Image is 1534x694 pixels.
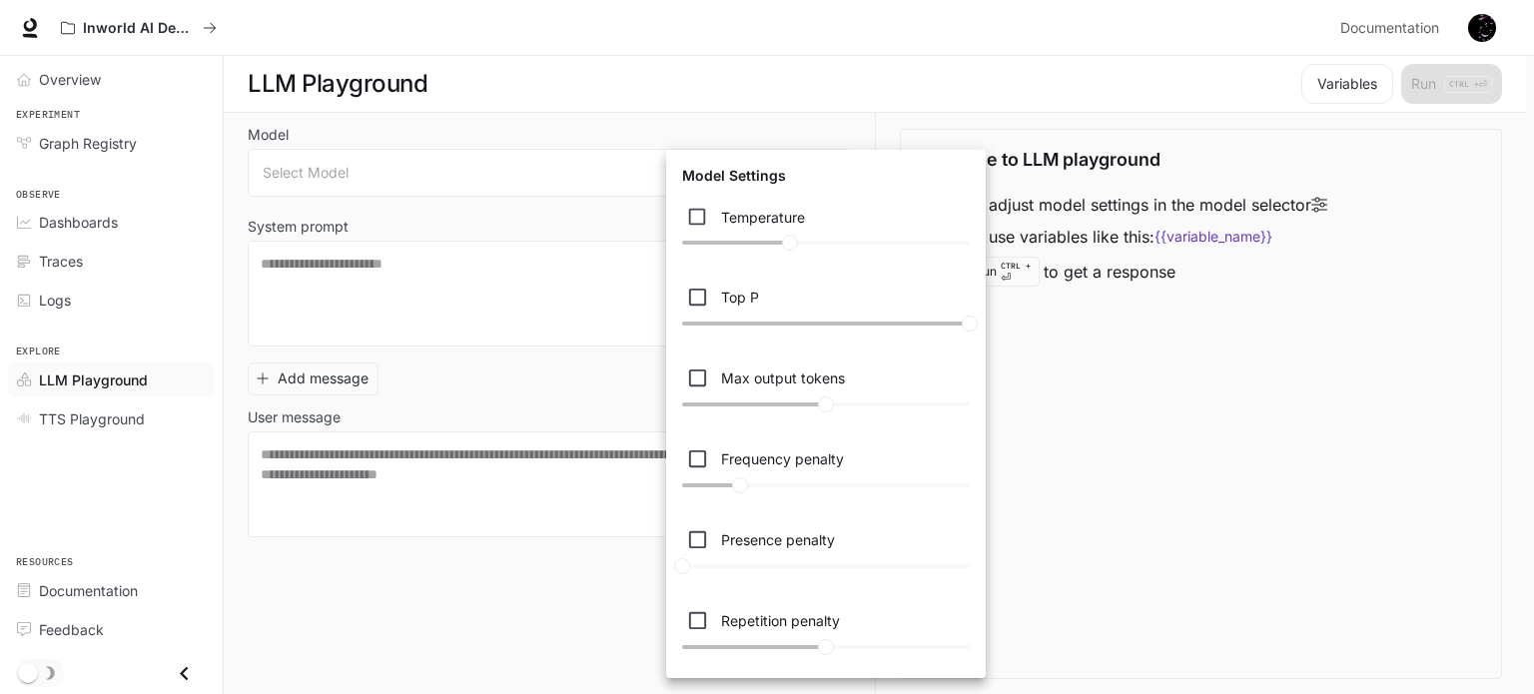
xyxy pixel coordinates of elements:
[721,367,845,388] p: Max output tokens
[721,448,844,469] p: Frequency penalty
[674,435,978,508] div: Penalizes new tokens based on their existing frequency in the generated text. Higher values decre...
[674,194,978,267] div: Controls the creativity and randomness of the response. Higher values (e.g., 0.8) result in more ...
[721,287,759,308] p: Top P
[721,207,805,228] p: Temperature
[674,516,978,589] div: Penalizes new tokens based on whether they appear in the generated text so far. Higher values inc...
[721,529,835,550] p: Presence penalty
[674,354,978,427] div: Sets the maximum number of tokens (words or subwords) in the generated output. Directly controls ...
[674,274,978,347] div: Maintains diversity and naturalness by considering only the tokens with the highest cumulative pr...
[674,597,978,670] div: Penalizes new tokens based on whether they appear in the prompt or the generated text so far. Val...
[721,610,840,631] p: Repetition penalty
[674,158,794,194] h6: Model Settings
